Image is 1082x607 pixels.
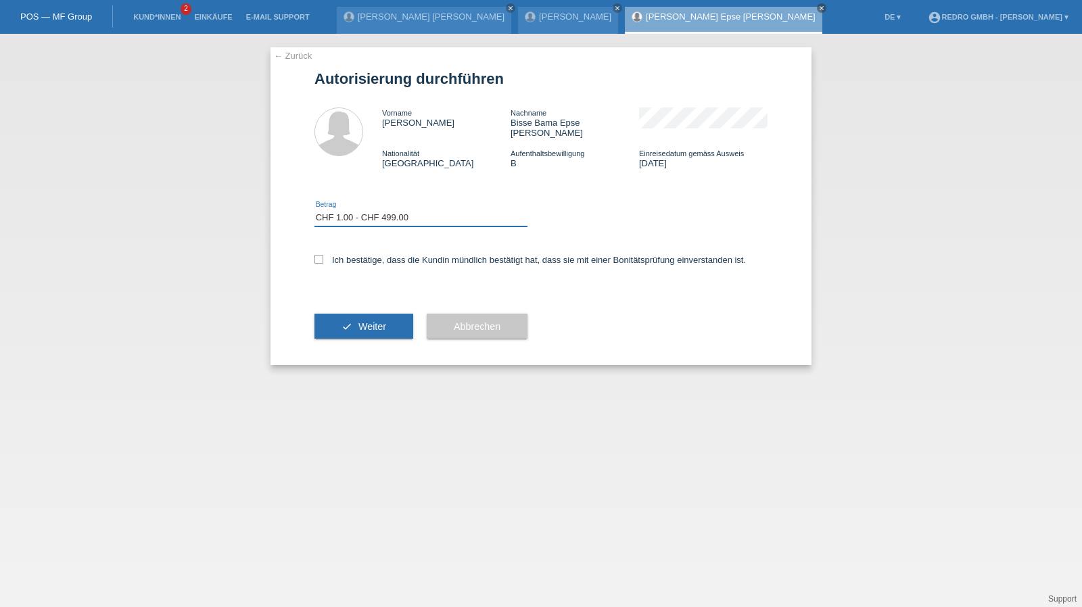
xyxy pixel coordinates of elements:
[181,3,191,15] span: 2
[382,149,419,157] span: Nationalität
[314,255,746,265] label: Ich bestätige, dass die Kundin mündlich bestätigt hat, dass sie mit einer Bonitätsprüfung einvers...
[126,13,187,21] a: Kund*innen
[382,148,511,168] div: [GEOGRAPHIC_DATA]
[382,109,412,117] span: Vorname
[646,11,816,22] a: [PERSON_NAME] Epse [PERSON_NAME]
[454,321,500,332] span: Abbrechen
[507,5,514,11] i: close
[511,148,639,168] div: B
[639,148,768,168] div: [DATE]
[314,70,768,87] h1: Autorisierung durchführen
[314,314,413,339] button: check Weiter
[427,314,527,339] button: Abbrechen
[639,149,744,157] span: Einreisedatum gemäss Ausweis
[921,13,1075,21] a: account_circleRedro GmbH - [PERSON_NAME] ▾
[1048,594,1077,604] a: Support
[539,11,611,22] a: [PERSON_NAME]
[358,11,504,22] a: [PERSON_NAME] [PERSON_NAME]
[239,13,316,21] a: E-Mail Support
[878,13,908,21] a: DE ▾
[20,11,92,22] a: POS — MF Group
[358,321,386,332] span: Weiter
[342,321,352,332] i: check
[187,13,239,21] a: Einkäufe
[511,107,639,138] div: Bisse Bama Epse [PERSON_NAME]
[817,3,826,13] a: close
[818,5,825,11] i: close
[614,5,621,11] i: close
[274,51,312,61] a: ← Zurück
[511,109,546,117] span: Nachname
[928,11,941,24] i: account_circle
[382,107,511,128] div: [PERSON_NAME]
[506,3,515,13] a: close
[613,3,622,13] a: close
[511,149,584,157] span: Aufenthaltsbewilligung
